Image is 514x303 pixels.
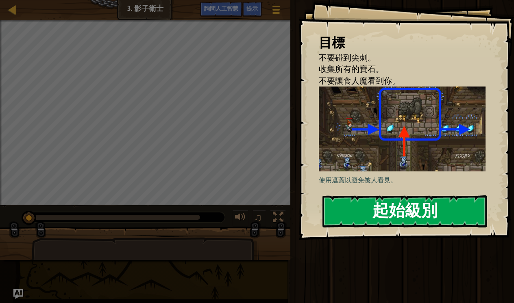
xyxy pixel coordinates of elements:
[232,210,248,227] button: 調整音量
[319,175,486,185] p: 使用遮蓋以避免被人看見。
[270,210,286,227] button: 切換全屏
[319,63,384,74] span: 收集所有的寶石。
[319,87,486,171] img: 影子衛士
[309,75,484,87] li: 不要讓食人魔看到你。
[319,75,400,86] span: 不要讓食人魔看到你。
[246,4,258,12] span: 提示
[322,195,487,227] button: 起始級別
[309,63,484,75] li: 收集所有的寶石。
[266,2,286,21] button: 顯示遊戲選單
[319,52,376,63] span: 不要碰到尖刺。
[200,2,242,17] button: 詢問人工智慧
[253,210,266,227] button: ♫
[254,211,262,223] span: ♫
[309,52,484,64] li: 不要碰到尖刺。
[319,33,486,52] div: 目標
[204,4,238,12] span: 詢問人工智慧
[13,289,23,299] button: 詢問人工智慧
